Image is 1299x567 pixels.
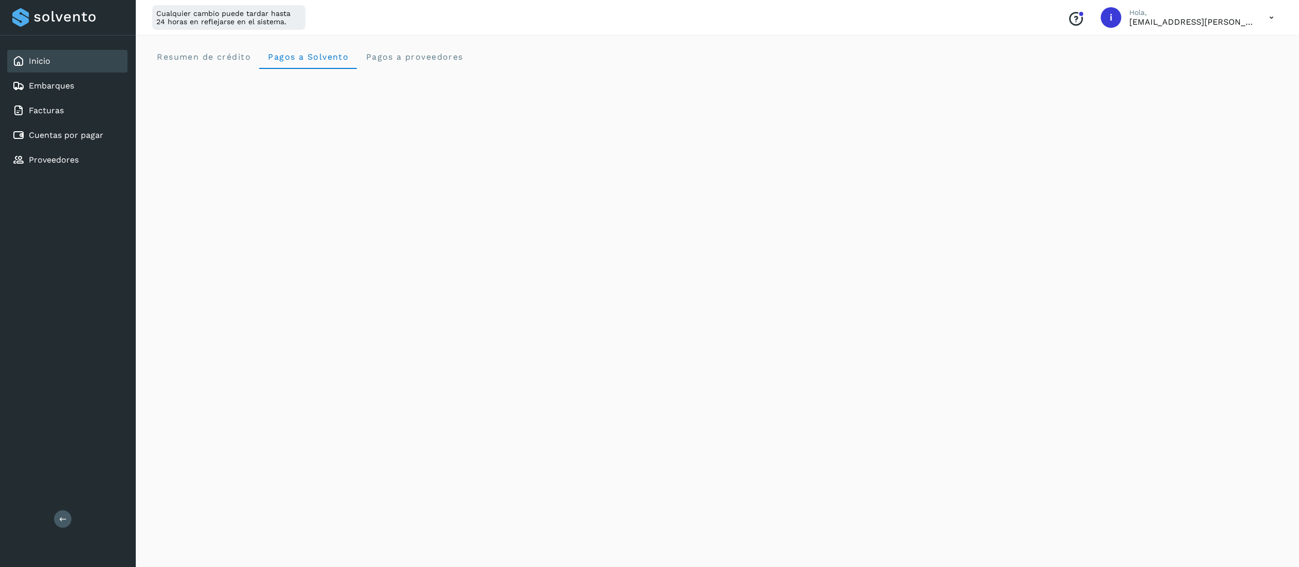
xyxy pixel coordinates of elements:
span: Pagos a proveedores [365,52,463,62]
a: Embarques [29,81,74,91]
p: Hola, [1130,8,1253,17]
div: Cualquier cambio puede tardar hasta 24 horas en reflejarse en el sistema. [152,5,305,30]
div: Cuentas por pagar [7,124,128,147]
p: ikm@vink.com.mx [1130,17,1253,27]
span: Resumen de crédito [156,52,251,62]
div: Embarques [7,75,128,97]
div: Facturas [7,99,128,122]
span: Pagos a Solvento [267,52,349,62]
a: Proveedores [29,155,79,165]
a: Facturas [29,105,64,115]
div: Inicio [7,50,128,73]
a: Cuentas por pagar [29,130,103,140]
a: Inicio [29,56,50,66]
div: Proveedores [7,149,128,171]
